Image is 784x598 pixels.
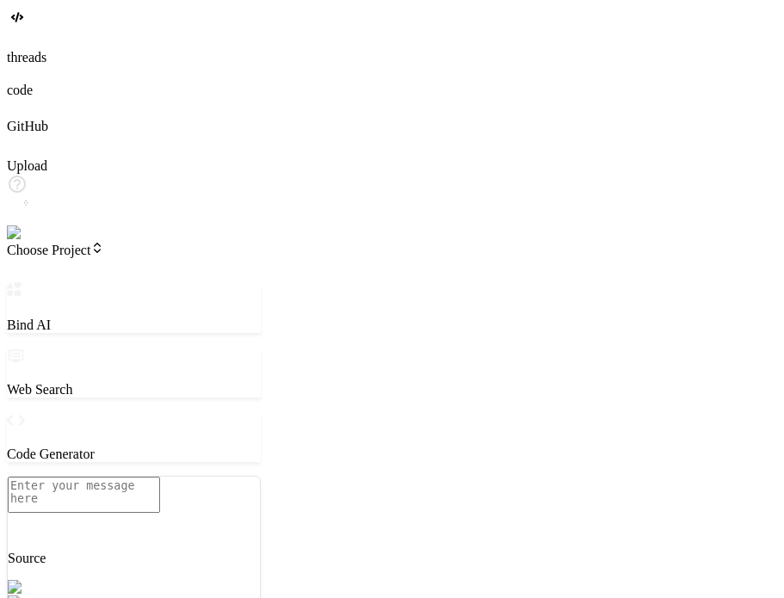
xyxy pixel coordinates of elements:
[7,50,46,65] label: threads
[7,83,33,97] label: code
[7,119,48,133] label: GitHub
[7,317,261,333] p: Bind AI
[7,382,261,398] p: Web Search
[7,243,104,257] span: Choose Project
[7,225,54,241] img: signin
[8,551,260,566] p: Source
[7,447,261,462] p: Code Generator
[7,158,47,173] label: Upload
[8,580,90,595] img: Pick Models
